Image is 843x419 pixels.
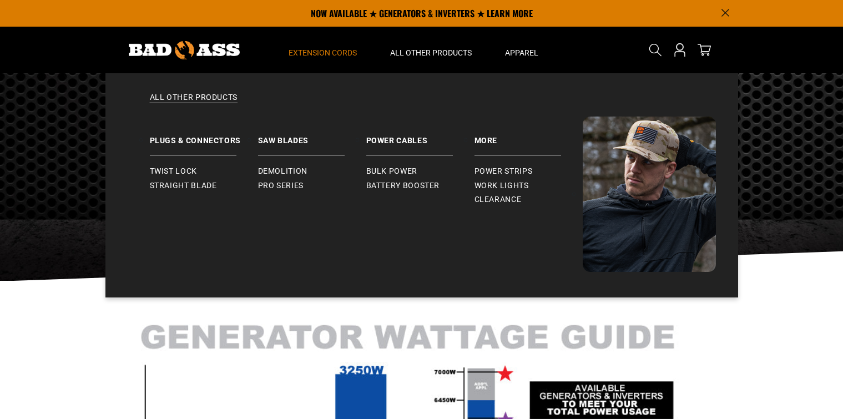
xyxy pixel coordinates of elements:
[150,179,258,193] a: Straight Blade
[390,48,472,58] span: All Other Products
[474,195,522,205] span: Clearance
[150,117,258,155] a: Plugs & Connectors
[258,166,307,176] span: Demolition
[258,164,366,179] a: Demolition
[505,48,538,58] span: Apparel
[366,181,440,191] span: Battery Booster
[474,166,533,176] span: Power Strips
[128,92,716,117] a: All Other Products
[366,164,474,179] a: Bulk Power
[474,181,529,191] span: Work Lights
[150,166,197,176] span: Twist Lock
[366,117,474,155] a: Power Cables
[289,48,357,58] span: Extension Cords
[366,166,417,176] span: Bulk Power
[150,164,258,179] a: Twist Lock
[258,179,366,193] a: Pro Series
[272,27,373,73] summary: Extension Cords
[647,41,664,59] summary: Search
[474,179,583,193] a: Work Lights
[373,27,488,73] summary: All Other Products
[258,181,304,191] span: Pro Series
[583,117,716,272] img: Bad Ass Extension Cords
[488,27,555,73] summary: Apparel
[129,41,240,59] img: Bad Ass Extension Cords
[474,193,583,207] a: Clearance
[258,117,366,155] a: Saw Blades
[366,179,474,193] a: Battery Booster
[474,164,583,179] a: Power Strips
[150,181,217,191] span: Straight Blade
[474,117,583,155] a: More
